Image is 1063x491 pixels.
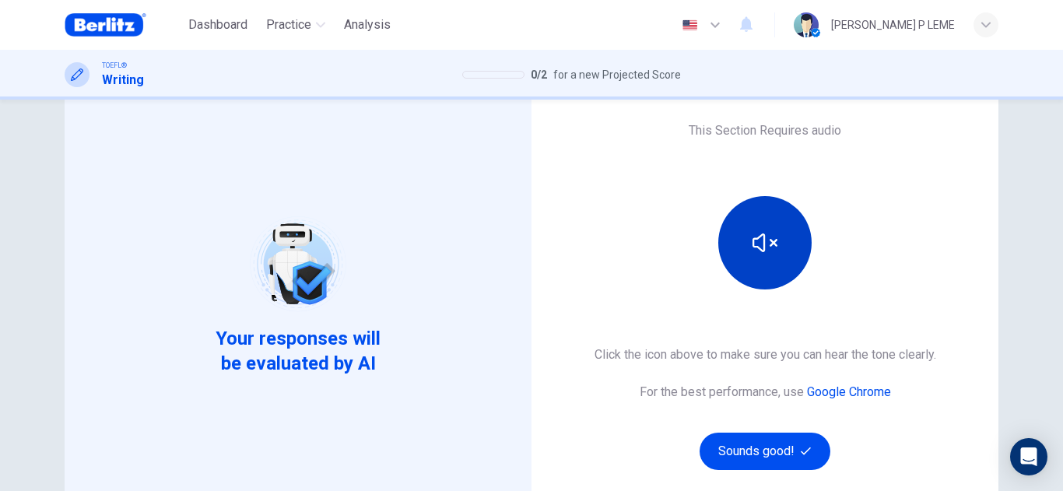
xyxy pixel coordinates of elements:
span: for a new Projected Score [553,65,681,84]
div: [PERSON_NAME] P LEME [831,16,955,34]
img: Berlitz Brasil logo [65,9,146,40]
span: TOEFL® [102,60,127,71]
img: Profile picture [794,12,819,37]
span: Dashboard [188,16,247,34]
span: 0 / 2 [531,65,547,84]
img: en [680,19,700,31]
span: Practice [266,16,311,34]
button: Analysis [338,11,397,39]
a: Berlitz Brasil logo [65,9,182,40]
div: Open Intercom Messenger [1010,438,1047,475]
button: Sounds good! [700,433,830,470]
button: Practice [260,11,332,39]
img: robot icon [248,215,347,314]
h6: For the best performance, use [640,383,891,402]
h6: Click the icon above to make sure you can hear the tone clearly. [595,345,936,364]
button: Dashboard [182,11,254,39]
h1: Writing [102,71,144,89]
span: Analysis [344,16,391,34]
h6: This Section Requires audio [689,121,841,140]
a: Google Chrome [807,384,891,399]
span: Your responses will be evaluated by AI [204,326,393,376]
